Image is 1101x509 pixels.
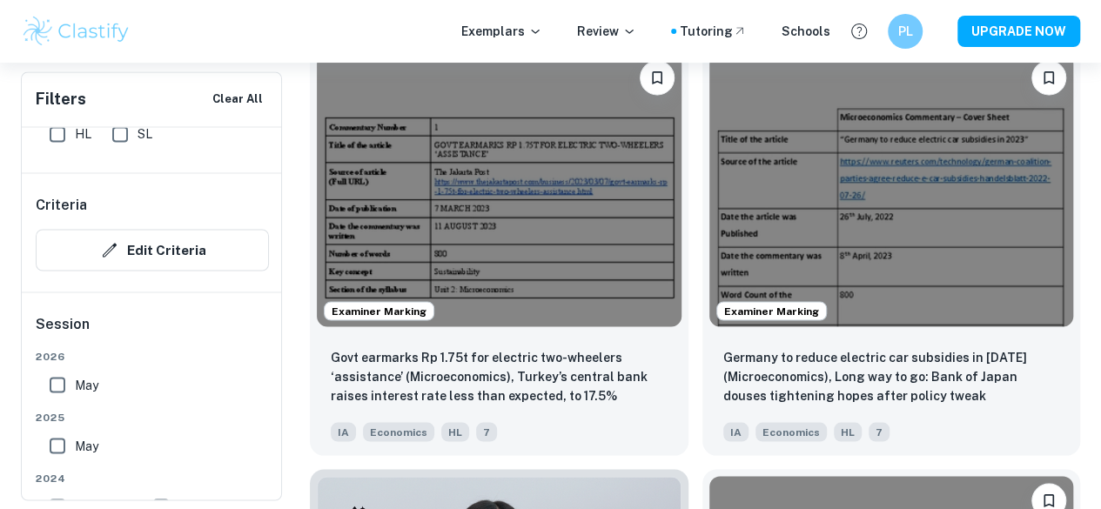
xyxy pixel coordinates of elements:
[1031,60,1066,95] button: Bookmark
[75,375,98,394] span: May
[36,470,269,486] span: 2024
[888,14,923,49] button: PL
[36,409,269,425] span: 2025
[680,22,747,41] a: Tutoring
[36,87,86,111] h6: Filters
[782,22,830,41] a: Schools
[363,422,434,441] span: Economics
[75,436,98,455] span: May
[709,53,1074,326] img: Economics IA example thumbnail: Germany to reduce electric car subsidies
[717,303,826,318] span: Examiner Marking
[21,14,131,49] img: Clastify logo
[325,303,433,318] span: Examiner Marking
[36,313,269,348] h6: Session
[138,124,152,144] span: SL
[723,422,749,441] span: IA
[331,347,668,406] p: Govt earmarks Rp 1.75t for electric two-wheelers ‘assistance’ (Microeconomics), Turkey’s central ...
[310,46,688,455] a: Examiner MarkingBookmarkGovt earmarks Rp 1.75t for electric two-wheelers ‘assistance’ (Microecono...
[869,422,890,441] span: 7
[723,347,1060,406] p: Germany to reduce electric car subsidies in 2023 (Microeconomics), Long way to go: Bank of Japan ...
[208,86,267,112] button: Clear All
[36,229,269,271] button: Edit Criteria
[702,46,1081,455] a: Examiner MarkingBookmarkGermany to reduce electric car subsidies in 2023 (Microeconomics), Long w...
[957,16,1080,47] button: UPGRADE NOW
[844,17,874,46] button: Help and Feedback
[476,422,497,441] span: 7
[640,60,675,95] button: Bookmark
[461,22,542,41] p: Exemplars
[317,53,681,326] img: Economics IA example thumbnail: Govt earmarks Rp 1.75t for electric two-
[36,194,87,215] h6: Criteria
[75,124,91,144] span: HL
[834,422,862,441] span: HL
[331,422,356,441] span: IA
[441,422,469,441] span: HL
[36,348,269,364] span: 2026
[577,22,636,41] p: Review
[755,422,827,441] span: Economics
[896,22,916,41] h6: PL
